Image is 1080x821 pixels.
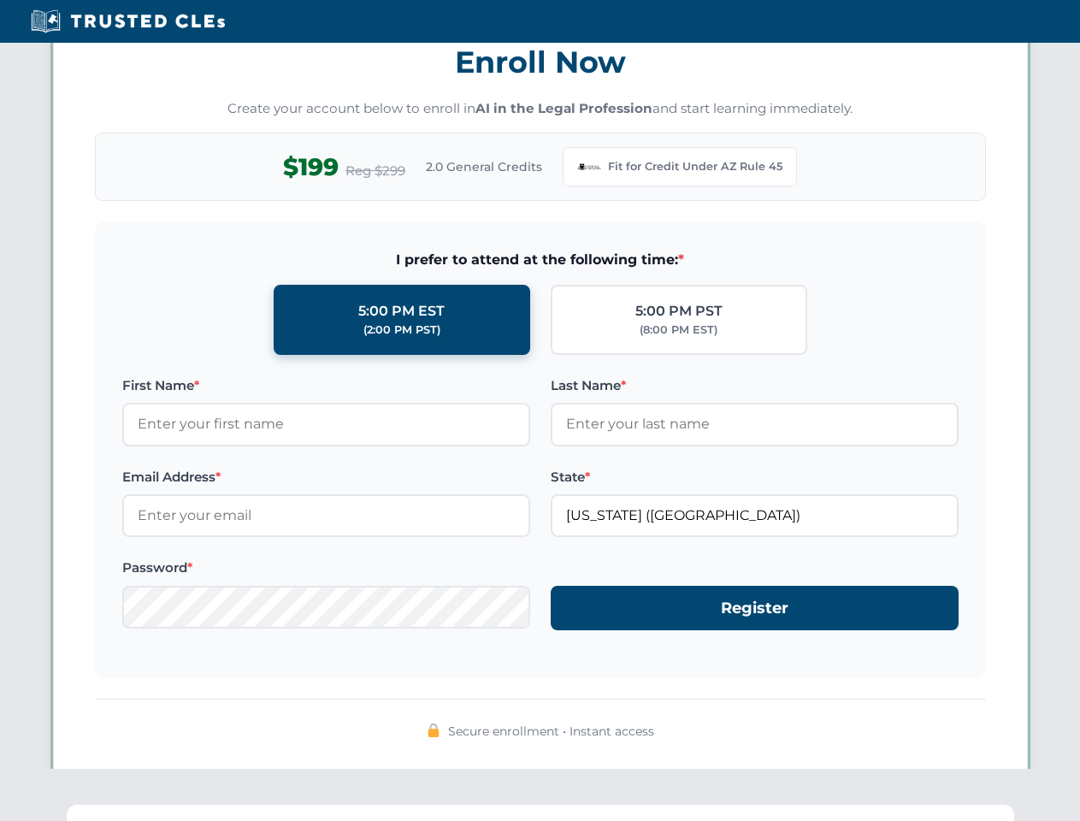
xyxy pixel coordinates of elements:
[345,161,405,181] span: Reg $299
[551,403,959,446] input: Enter your last name
[448,722,654,741] span: Secure enrollment • Instant access
[122,494,530,537] input: Enter your email
[426,157,542,176] span: 2.0 General Credits
[475,100,652,116] strong: AI in the Legal Profession
[551,467,959,487] label: State
[122,558,530,578] label: Password
[283,148,339,186] span: $199
[608,158,782,175] span: Fit for Credit Under AZ Rule 45
[358,300,445,322] div: 5:00 PM EST
[26,9,230,34] img: Trusted CLEs
[122,403,530,446] input: Enter your first name
[551,494,959,537] input: Arizona (AZ)
[122,249,959,271] span: I prefer to attend at the following time:
[577,155,601,179] img: Arizona Bar
[95,99,986,119] p: Create your account below to enroll in and start learning immediately.
[427,724,440,737] img: 🔒
[122,375,530,396] label: First Name
[635,300,723,322] div: 5:00 PM PST
[551,375,959,396] label: Last Name
[363,322,440,339] div: (2:00 PM PST)
[551,586,959,631] button: Register
[122,467,530,487] label: Email Address
[640,322,717,339] div: (8:00 PM EST)
[95,35,986,89] h3: Enroll Now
